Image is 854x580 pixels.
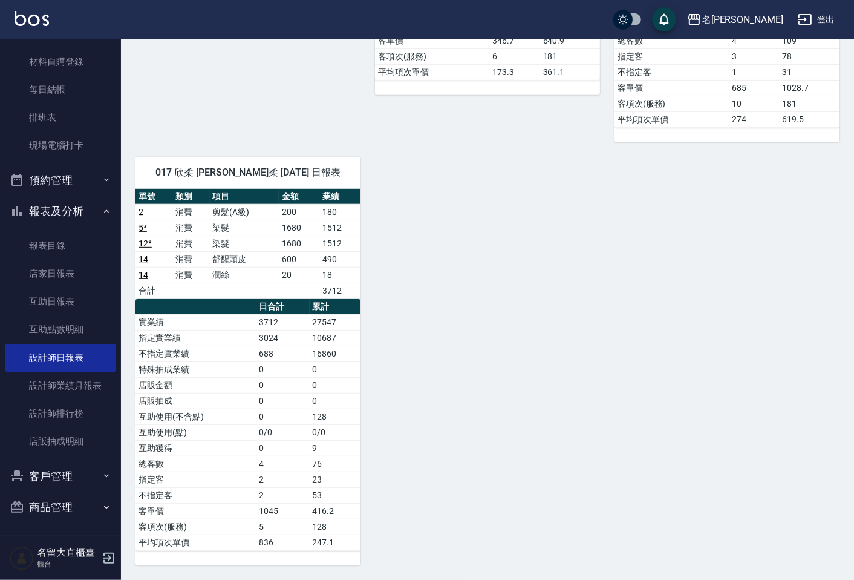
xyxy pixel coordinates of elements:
td: 平均項次單價 [135,535,256,550]
td: 9 [310,440,360,456]
th: 金額 [279,189,320,205]
td: 1512 [319,236,360,251]
td: 客項次(服務) [614,96,729,111]
td: 4 [256,456,310,472]
td: 互助獲得 [135,440,256,456]
table: a dense table [135,299,360,551]
td: 特殊抽成業績 [135,361,256,377]
td: 688 [256,346,310,361]
td: 181 [780,96,839,111]
td: 舒醒頭皮 [210,251,279,267]
td: 不指定客 [135,487,256,503]
td: 店販抽成 [135,393,256,409]
a: 互助日報表 [5,288,116,315]
td: 53 [310,487,360,503]
a: 店家日報表 [5,260,116,288]
td: 0 [310,361,360,377]
td: 78 [780,48,839,64]
td: 剪髮(A級) [210,204,279,220]
td: 173.3 [489,64,539,80]
td: 2 [256,472,310,487]
td: 客單價 [135,503,256,519]
td: 1512 [319,220,360,236]
table: a dense table [135,189,360,299]
td: 消費 [172,236,209,251]
td: 平均項次單價 [375,64,489,80]
button: 商品管理 [5,492,116,523]
button: save [652,7,676,31]
td: 互助使用(點) [135,424,256,440]
td: 0 [256,409,310,424]
button: 報表及分析 [5,196,116,227]
td: 20 [279,267,320,283]
a: 2 [139,207,143,217]
a: 設計師業績月報表 [5,372,116,400]
td: 客項次(服務) [135,519,256,535]
td: 18 [319,267,360,283]
td: 指定客 [614,48,729,64]
button: 名[PERSON_NAME] [682,7,788,32]
td: 346.7 [489,33,539,48]
img: Logo [15,11,49,26]
a: 14 [139,254,148,264]
td: 4 [729,33,779,48]
td: 潤絲 [210,267,279,283]
td: 染髮 [210,236,279,251]
a: 設計師日報表 [5,344,116,372]
td: 200 [279,204,320,220]
td: 76 [310,456,360,472]
td: 不指定實業績 [135,346,256,361]
td: 0 [310,377,360,393]
td: 128 [310,409,360,424]
td: 836 [256,535,310,550]
td: 3024 [256,330,310,346]
td: 指定客 [135,472,256,487]
td: 0 [256,361,310,377]
td: 128 [310,519,360,535]
td: 640.9 [540,33,600,48]
td: 指定實業績 [135,330,256,346]
td: 互助使用(不含點) [135,409,256,424]
a: 14 [139,270,148,280]
td: 實業績 [135,314,256,330]
td: 總客數 [614,33,729,48]
a: 排班表 [5,104,116,131]
img: Person [10,546,34,570]
td: 平均項次單價 [614,111,729,127]
td: 274 [729,111,779,127]
td: 消費 [172,251,209,267]
td: 416.2 [310,503,360,519]
td: 1 [729,64,779,80]
td: 600 [279,251,320,267]
td: 10 [729,96,779,111]
td: 總客數 [135,456,256,472]
th: 類別 [172,189,209,205]
td: 23 [310,472,360,487]
button: 客戶管理 [5,461,116,492]
a: 材料自購登錄 [5,48,116,76]
td: 店販金額 [135,377,256,393]
td: 3 [729,48,779,64]
td: 181 [540,48,600,64]
h5: 名留大直櫃臺 [37,547,99,559]
td: 合計 [135,283,172,298]
th: 單號 [135,189,172,205]
td: 0 [256,393,310,409]
td: 0 [256,440,310,456]
td: 6 [489,48,539,64]
button: 登出 [793,8,839,31]
td: 0 [256,377,310,393]
td: 16860 [310,346,360,361]
td: 1045 [256,503,310,519]
div: 名[PERSON_NAME] [702,12,783,27]
td: 0/0 [310,424,360,440]
td: 客單價 [614,80,729,96]
th: 項目 [210,189,279,205]
td: 1680 [279,220,320,236]
td: 490 [319,251,360,267]
a: 店販抽成明細 [5,427,116,455]
td: 5 [256,519,310,535]
td: 2 [256,487,310,503]
a: 報表目錄 [5,232,116,260]
td: 1680 [279,236,320,251]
